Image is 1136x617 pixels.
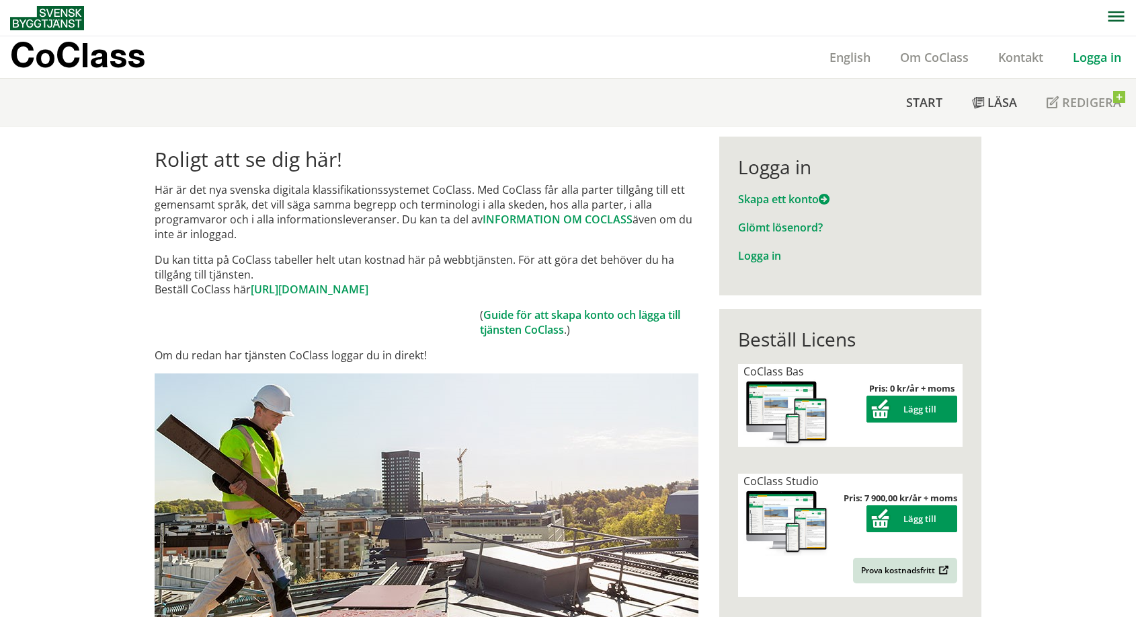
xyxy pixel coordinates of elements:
a: Logga in [738,248,781,263]
td: ( .) [480,307,698,337]
a: Glömt lösenord? [738,220,823,235]
span: Start [906,94,942,110]
a: Start [891,79,957,126]
h1: Roligt att se dig här! [155,147,698,172]
a: Skapa ett konto [738,192,829,207]
a: Guide för att skapa konto och lägga till tjänsten CoClass [480,307,680,337]
p: Här är det nya svenska digitala klassifikationssystemet CoClass. Med CoClass får alla parter till... [155,182,698,242]
img: Outbound.png [936,565,949,575]
span: Läsa [987,94,1017,110]
div: Logga in [738,155,962,178]
a: Om CoClass [885,49,983,65]
img: coclass-license.jpg [743,488,829,556]
p: CoClass [10,47,145,63]
a: Lägg till [866,403,957,415]
p: Om du redan har tjänsten CoClass loggar du in direkt! [155,348,698,363]
p: Du kan titta på CoClass tabeller helt utan kostnad här på webbtjänsten. För att göra det behöver ... [155,252,698,297]
a: English [815,49,885,65]
strong: Pris: 7 900,00 kr/år + moms [844,492,957,504]
span: CoClass Studio [743,474,819,488]
button: Lägg till [866,396,957,423]
a: Läsa [957,79,1032,126]
a: Kontakt [983,49,1058,65]
a: Lägg till [866,513,957,525]
a: [URL][DOMAIN_NAME] [251,282,368,297]
img: Svensk Byggtjänst [10,6,84,30]
a: INFORMATION OM COCLASS [483,212,633,227]
strong: Pris: 0 kr/år + moms [869,382,955,394]
button: Lägg till [866,505,957,532]
div: Beställ Licens [738,328,962,351]
a: CoClass [10,36,174,78]
span: CoClass Bas [743,364,804,379]
a: Logga in [1058,49,1136,65]
a: Prova kostnadsfritt [853,558,957,583]
img: coclass-license.jpg [743,379,829,447]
